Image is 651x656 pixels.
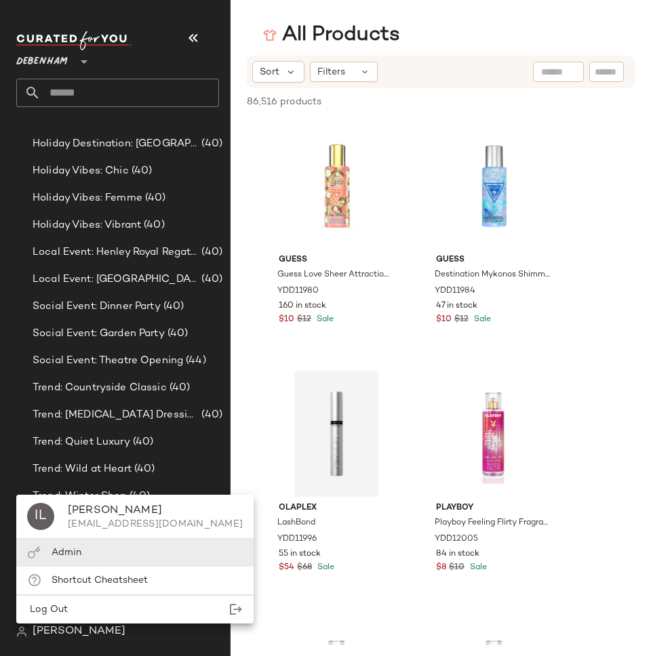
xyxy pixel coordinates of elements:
span: Holiday Vibes: Femme [33,190,142,206]
span: Playboy [436,502,551,514]
span: Destination Mykonos Shimmer Body Mist 250ml [435,269,550,281]
span: (40) [199,407,222,423]
span: YDD11980 [277,285,319,298]
span: Holiday Vibes: Vibrant [33,218,141,233]
span: Sale [471,315,491,324]
span: (40) [142,190,166,206]
img: svg%3e [263,28,277,42]
span: (40) [167,380,191,396]
span: Guess [279,254,394,266]
span: Trend: Winter Shop [33,489,127,504]
span: Trend: Countryside Classic [33,380,167,396]
div: [PERSON_NAME] [68,503,243,519]
span: Local Event: Henley Royal Regatta [33,245,199,260]
img: svg%3e [27,546,41,559]
span: Debenham [16,46,68,70]
span: (40) [129,163,153,179]
span: $10 [449,562,465,574]
span: Log Out [27,604,68,615]
span: Holiday Vibes: Chic [33,163,129,179]
span: 160 in stock [279,300,326,312]
span: Social Event: Dinner Party [33,299,161,314]
span: Trend: Quiet Luxury [33,434,130,450]
span: (40) [141,218,165,233]
span: $12 [454,314,469,326]
span: (40) [199,136,222,152]
span: (40) [132,462,155,477]
span: Sale [467,563,487,572]
span: YDD12005 [435,533,478,546]
span: (40) [199,245,222,260]
span: (40) [165,326,189,342]
img: ydd11984_misc_xl [425,123,562,249]
div: [EMAIL_ADDRESS][DOMAIN_NAME] [68,519,243,530]
span: Guess [436,254,551,266]
span: Social Event: Garden Party [33,326,165,342]
span: $8 [436,562,446,574]
span: Olaplex [279,502,394,514]
span: Social Event: Theatre Opening [33,353,183,369]
span: Guess Love Sheer Attraction Body Mist 250ml [277,269,393,281]
span: Sale [315,563,334,572]
span: Trend: [MEDICAL_DATA] Dressing [33,407,199,423]
span: 47 in stock [436,300,477,312]
span: YDD11984 [435,285,475,298]
span: 86,516 products [247,95,321,109]
span: $10 [436,314,452,326]
span: Local Event: [GEOGRAPHIC_DATA] [33,272,199,287]
div: All Products [263,22,400,49]
span: Trend: Wild at Heart [33,462,132,477]
span: 84 in stock [436,548,479,560]
span: (40) [161,299,184,314]
span: $10 [279,314,294,326]
span: (40) [127,489,151,504]
span: (44) [183,353,206,369]
span: [PERSON_NAME] [33,623,125,640]
span: $68 [297,562,312,574]
img: ydd12005_misc_xl [425,371,562,497]
span: Admin [52,548,81,558]
span: 55 in stock [279,548,321,560]
span: Sort [260,65,279,79]
span: Playboy Feeling Flirty Fragrance Mist 250ml [435,517,550,529]
span: Holiday Destination: [GEOGRAPHIC_DATA] [33,136,199,152]
img: ydd11996_multi_xl [268,371,405,497]
span: $12 [297,314,311,326]
span: LashBond [277,517,315,529]
span: (40) [199,272,222,287]
img: svg%3e [16,626,27,637]
span: $54 [279,562,294,574]
span: (40) [130,434,154,450]
span: Sale [314,315,334,324]
img: cfy_white_logo.C9jOOHJF.svg [16,31,132,50]
img: ydd11980_misc_xl [268,123,405,249]
span: Shortcut Cheatsheet [52,575,148,586]
span: Filters [317,65,345,79]
span: YDD11996 [277,533,317,546]
span: IL [35,506,47,527]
